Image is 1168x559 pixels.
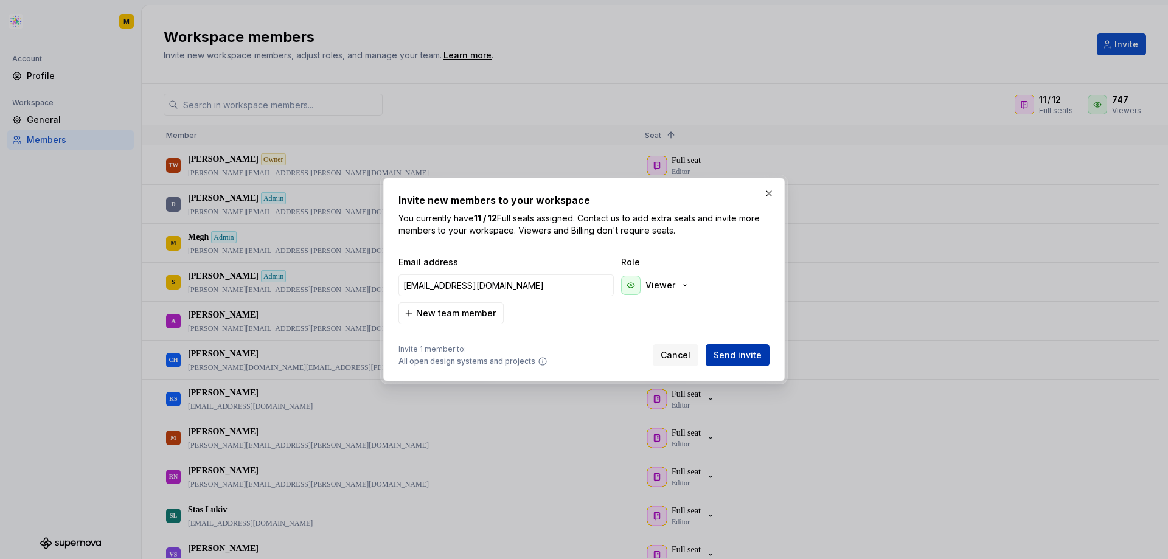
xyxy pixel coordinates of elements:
[645,279,675,291] p: Viewer
[653,344,698,366] button: Cancel
[398,344,547,354] span: Invite 1 member to:
[621,256,743,268] span: Role
[661,349,690,361] span: Cancel
[706,344,770,366] button: Send invite
[398,193,770,207] h2: Invite new members to your workspace
[398,212,770,237] p: You currently have Full seats assigned. Contact us to add extra seats and invite more members to ...
[416,307,496,319] span: New team member
[714,349,762,361] span: Send invite
[398,302,504,324] button: New team member
[398,256,616,268] span: Email address
[474,213,497,223] b: 11 / 12
[619,273,695,297] button: Viewer
[398,356,535,366] span: All open design systems and projects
